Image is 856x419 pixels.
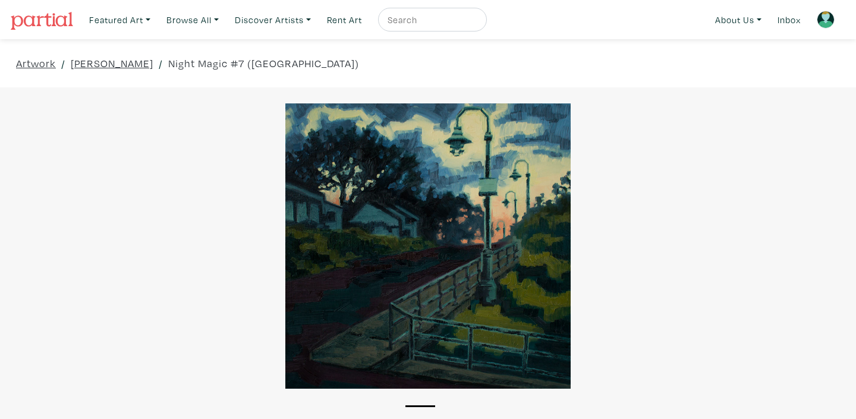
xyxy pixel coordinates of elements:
img: avatar.png [817,11,835,29]
a: Featured Art [84,8,156,32]
input: Search [386,12,476,27]
a: Artwork [16,55,56,71]
span: / [159,55,163,71]
a: Discover Artists [229,8,316,32]
a: Rent Art [322,8,367,32]
a: Inbox [772,8,806,32]
a: Night Magic #7 ([GEOGRAPHIC_DATA]) [168,55,359,71]
a: [PERSON_NAME] [71,55,153,71]
a: Browse All [161,8,224,32]
button: 1 of 1 [405,405,435,407]
a: About Us [710,8,767,32]
span: / [61,55,65,71]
